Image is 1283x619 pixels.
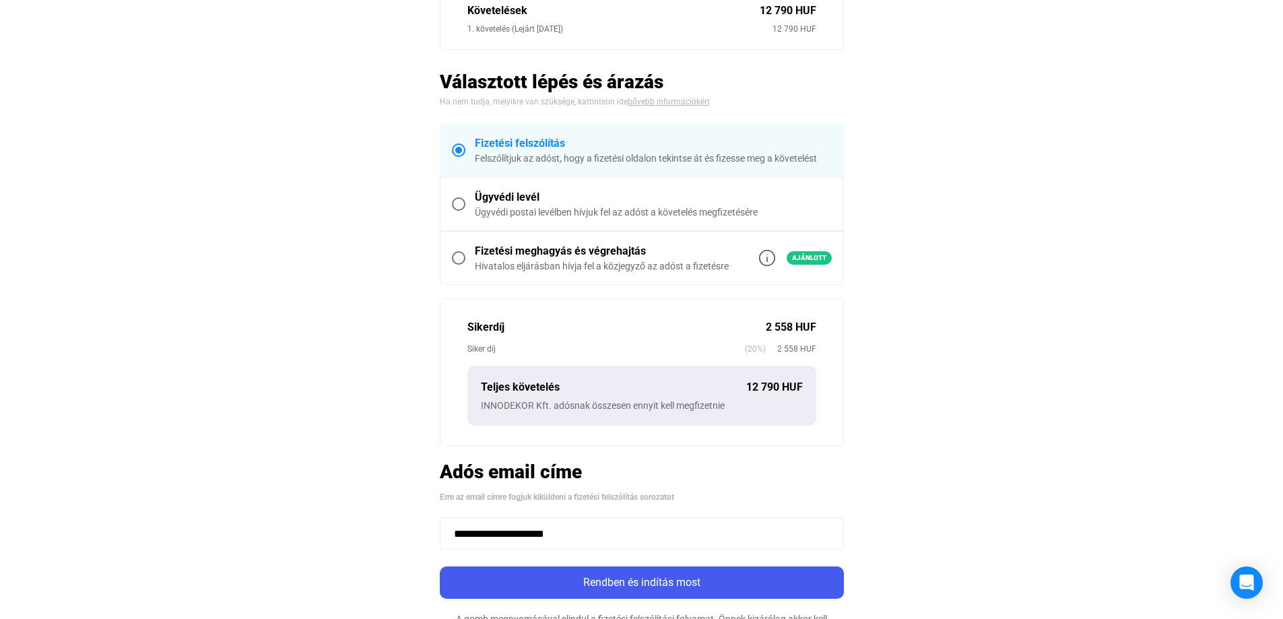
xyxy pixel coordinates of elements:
[760,3,816,19] div: 12 790 HUF
[467,3,760,19] div: Követelések
[475,152,832,165] div: Felszólítjuk az adóst, hogy a fizetési oldalon tekintse át és fizesse meg a követelést
[475,189,832,205] div: Ügyvédi levél
[467,319,766,335] div: Sikerdíj
[766,342,816,356] span: 2 558 HUF
[475,205,832,219] div: Ügyvédi postai levélben hívjuk fel az adóst a követelés megfizetésére
[440,490,844,504] div: Erre az email címre fogjuk kiküldeni a fizetési felszólítás sorozatot
[475,243,729,259] div: Fizetési meghagyás és végrehajtás
[467,22,772,36] div: 1. követelés (Lejárt [DATE])
[745,342,766,356] span: (20%)
[746,379,803,395] div: 12 790 HUF
[440,70,844,94] h2: Választott lépés és árazás
[628,97,710,106] a: bővebb információkért
[440,566,844,599] button: Rendben és indítás most
[1230,566,1263,599] div: Open Intercom Messenger
[787,251,832,265] span: Ajánlott
[772,22,816,36] div: 12 790 HUF
[481,379,746,395] div: Teljes követelés
[440,97,628,106] span: Ha nem tudja, melyikre van szüksége, kattintson ide
[440,460,844,484] h2: Adós email címe
[759,250,775,266] img: info-grey-outline
[481,399,803,412] div: INNODEKOR Kft. adósnak összesen ennyit kell megfizetnie
[766,319,816,335] div: 2 558 HUF
[475,259,729,273] div: Hivatalos eljárásban hívja fel a közjegyző az adóst a fizetésre
[444,575,840,591] div: Rendben és indítás most
[759,250,832,266] a: info-grey-outlineAjánlott
[475,135,832,152] div: Fizetési felszólítás
[467,342,745,356] div: Siker díj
